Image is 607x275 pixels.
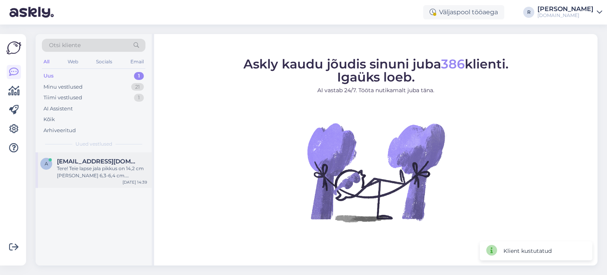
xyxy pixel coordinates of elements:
[94,57,114,67] div: Socials
[503,247,552,255] div: Klient kustutatud
[66,57,80,67] div: Web
[305,101,447,243] img: No Chat active
[243,56,509,85] span: Askly kaudu jõudis sinuni juba klienti. Igaüks loeb.
[49,41,81,49] span: Otsi kliente
[43,127,76,135] div: Arhiveeritud
[6,40,21,55] img: Askly Logo
[43,83,83,91] div: Minu vestlused
[129,57,145,67] div: Email
[537,6,602,19] a: [PERSON_NAME][DOMAIN_NAME]
[537,12,594,19] div: [DOMAIN_NAME]
[43,116,55,123] div: Kõik
[43,94,82,102] div: Tiimi vestlused
[75,140,112,148] span: Uued vestlused
[57,158,139,165] span: annika.sosi@mail.ee
[43,105,73,113] div: AI Assistent
[123,179,147,185] div: [DATE] 14:39
[134,72,144,80] div: 1
[45,161,48,167] span: a
[42,57,51,67] div: All
[423,5,504,19] div: Väljaspool tööaega
[43,72,54,80] div: Uus
[243,86,509,95] p: AI vastab 24/7. Tööta nutikamalt juba täna.
[131,83,144,91] div: 21
[441,56,465,72] span: 386
[134,94,144,102] div: 1
[523,7,534,18] div: R
[57,165,147,179] div: Tere! Teie lapse jala pikkus on 14,2 cm [PERSON_NAME] 6,3-6,4 cm. Soovitatav varu pikkusesse on 1...
[537,6,594,12] div: [PERSON_NAME]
